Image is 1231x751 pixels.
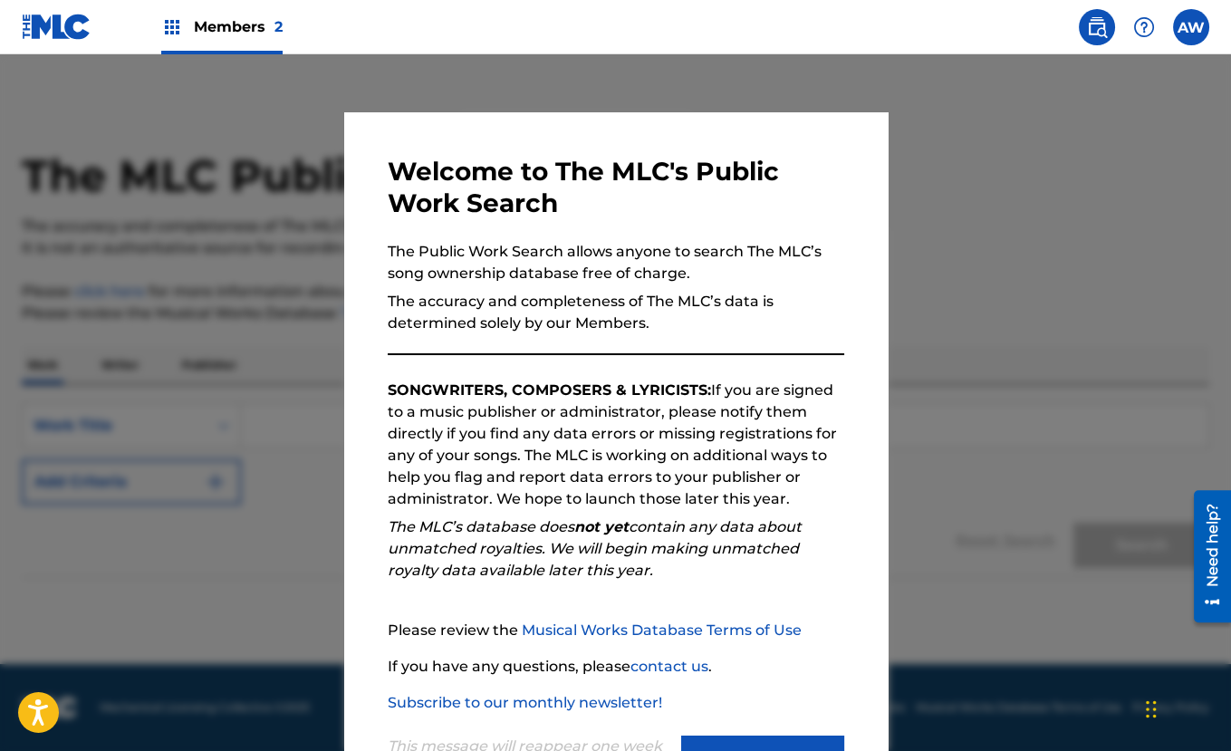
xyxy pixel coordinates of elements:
[1126,9,1162,45] div: Help
[1140,664,1231,751] iframe: Chat Widget
[22,14,91,40] img: MLC Logo
[388,381,711,399] strong: SONGWRITERS, COMPOSERS & LYRICISTS:
[388,241,844,284] p: The Public Work Search allows anyone to search The MLC’s song ownership database free of charge.
[388,156,844,219] h3: Welcome to The MLC's Public Work Search
[1173,9,1209,45] div: User Menu
[274,18,283,35] span: 2
[1133,16,1155,38] img: help
[1180,484,1231,630] iframe: Resource Center
[388,656,844,678] p: If you have any questions, please .
[1079,9,1115,45] a: Public Search
[1146,682,1157,737] div: Drag
[194,16,283,37] span: Members
[522,621,802,639] a: Musical Works Database Terms of Use
[388,518,802,579] em: The MLC’s database does contain any data about unmatched royalties. We will begin making unmatche...
[388,620,844,641] p: Please review the
[388,291,844,334] p: The accuracy and completeness of The MLC’s data is determined solely by our Members.
[1086,16,1108,38] img: search
[388,380,844,510] p: If you are signed to a music publisher or administrator, please notify them directly if you find ...
[161,16,183,38] img: Top Rightsholders
[388,694,662,711] a: Subscribe to our monthly newsletter!
[630,658,708,675] a: contact us
[574,518,629,535] strong: not yet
